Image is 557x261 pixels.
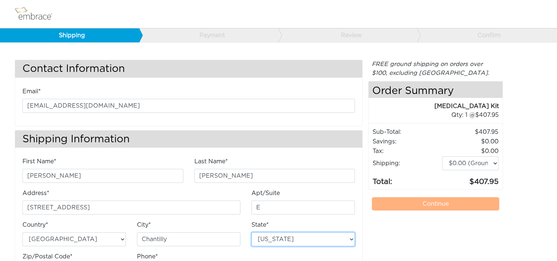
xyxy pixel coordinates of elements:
td: 0.00 [442,137,499,146]
label: Country* [22,220,48,229]
a: Payment [139,28,278,42]
span: 407.95 [475,112,499,118]
div: [MEDICAL_DATA] Kit [369,102,499,111]
td: Sub-Total: [372,127,442,137]
a: Continue [372,197,499,210]
a: Review [278,28,417,42]
div: 1 @ [378,111,499,119]
label: Address* [22,189,49,198]
td: Shipping: [372,156,442,171]
label: City* [137,220,151,229]
td: 407.95 [442,171,499,188]
label: First Name* [22,157,56,166]
td: Total: [372,171,442,188]
td: Tax: [372,146,442,156]
td: 0.00 [442,146,499,156]
td: Savings : [372,137,442,146]
label: Phone* [137,252,158,261]
label: State* [251,220,269,229]
label: Apt/Suite [251,189,280,198]
label: Last Name* [194,157,228,166]
td: 407.95 [442,127,499,137]
img: logo.png [13,5,61,23]
label: Zip/Postal Code* [22,252,73,261]
h3: Shipping Information [15,130,362,148]
div: FREE ground shipping on orders over $100, excluding [GEOGRAPHIC_DATA]. [368,60,503,77]
h3: Contact Information [15,60,362,77]
a: Confirm [417,28,556,42]
label: Email* [22,87,41,96]
h4: Order Summary [369,81,503,98]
